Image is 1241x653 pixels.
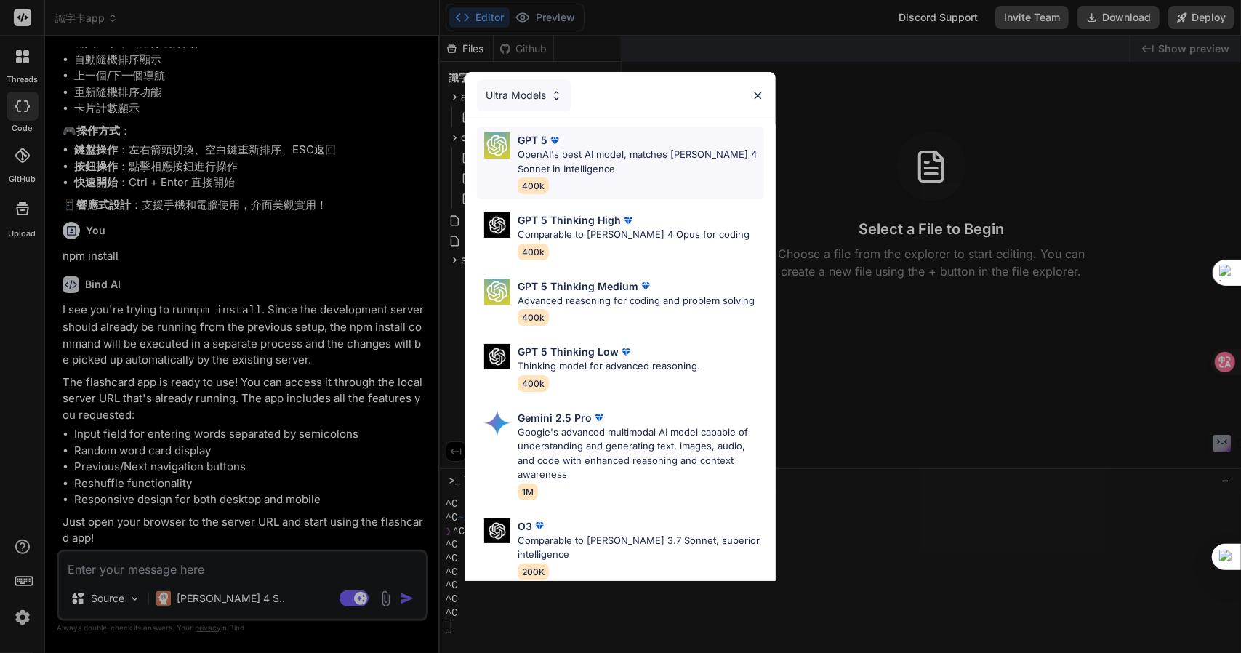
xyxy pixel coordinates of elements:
[518,212,621,228] p: GPT 5 Thinking High
[518,564,549,580] span: 200K
[518,294,755,308] p: Advanced reasoning for coding and problem solving
[484,212,510,238] img: Pick Models
[752,89,764,102] img: close
[518,410,592,425] p: Gemini 2.5 Pro
[518,375,549,392] span: 400k
[518,177,549,194] span: 400k
[592,410,606,425] img: premium
[518,132,547,148] p: GPT 5
[484,132,510,159] img: Pick Models
[547,133,562,148] img: premium
[484,279,510,305] img: Pick Models
[518,484,538,500] span: 1M
[518,228,750,242] p: Comparable to [PERSON_NAME] 4 Opus for coding
[484,518,510,544] img: Pick Models
[518,148,764,176] p: OpenAI's best AI model, matches [PERSON_NAME] 4 Sonnet in Intelligence
[518,279,638,294] p: GPT 5 Thinking Medium
[518,309,549,326] span: 400k
[550,89,563,102] img: Pick Models
[532,518,547,533] img: premium
[518,425,764,482] p: Google's advanced multimodal AI model capable of understanding and generating text, images, audio...
[518,518,532,534] p: O3
[621,213,635,228] img: premium
[518,244,549,260] span: 400k
[619,345,633,359] img: premium
[484,344,510,369] img: Pick Models
[484,410,510,436] img: Pick Models
[638,279,653,293] img: premium
[518,359,700,374] p: Thinking model for advanced reasoning.
[518,344,619,359] p: GPT 5 Thinking Low
[477,79,571,111] div: Ultra Models
[518,534,764,562] p: Comparable to [PERSON_NAME] 3.7 Sonnet, superior intelligence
